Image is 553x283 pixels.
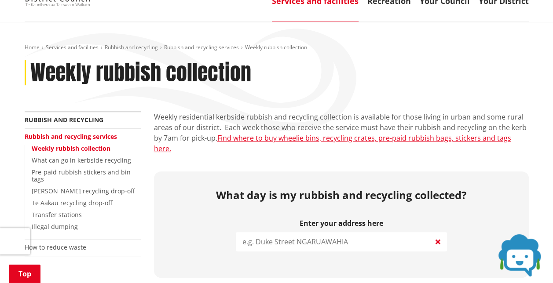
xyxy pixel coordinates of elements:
[25,44,40,51] a: Home
[25,243,86,251] a: How to reduce waste
[236,219,447,228] label: Enter your address here
[245,44,307,51] span: Weekly rubbish collection
[32,156,131,164] a: What can go in kerbside recycling
[25,44,529,51] nav: breadcrumb
[236,232,447,251] input: e.g. Duke Street NGARUAWAHIA
[161,189,522,202] h2: What day is my rubbish and recycling collected?
[32,144,110,152] a: Weekly rubbish collection
[25,132,117,141] a: Rubbish and recycling services
[32,210,82,219] a: Transfer stations
[32,222,78,231] a: Illegal dumping
[30,60,251,86] h1: Weekly rubbish collection
[32,187,135,195] a: [PERSON_NAME] recycling drop-off
[46,44,99,51] a: Services and facilities
[32,168,131,184] a: Pre-paid rubbish stickers and bin tags
[105,44,158,51] a: Rubbish and recycling
[154,112,529,154] p: Weekly residential kerbside rubbish and recycling collection is available for those living in urb...
[9,265,40,283] a: Top
[154,133,511,153] a: Find where to buy wheelie bins, recycling crates, pre-paid rubbish bags, stickers and tags here.
[32,199,112,207] a: Te Aakau recycling drop-off
[25,116,103,124] a: Rubbish and recycling
[164,44,239,51] a: Rubbish and recycling services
